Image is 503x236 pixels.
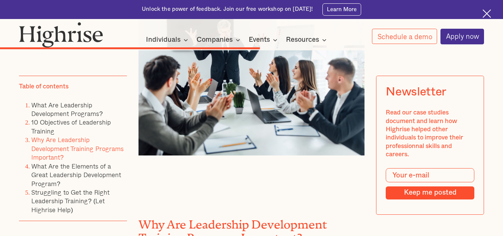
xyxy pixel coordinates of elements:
div: Companies [197,35,233,44]
div: Individuals [146,35,190,44]
input: Your e-mail [386,168,474,182]
form: Modal Form [386,168,474,199]
img: Professionals are welcomed to leadership program [139,4,364,155]
div: Individuals [146,35,181,44]
a: Learn More [322,3,361,16]
a: Why Are Leadership Development Training Programs Important? [31,135,124,162]
a: 10 Objectives of Leadership Training [31,117,111,136]
div: Companies [197,35,242,44]
div: Events [249,35,270,44]
a: What Are Leadership Development Programs? [31,100,102,118]
a: Struggling to Get the Right Leadership Training? (Let Highrise Help) [31,187,109,215]
a: Apply now [440,29,484,44]
div: Table of contents [19,82,69,91]
div: Resources [286,35,329,44]
div: Newsletter [386,85,446,99]
div: Events [249,35,280,44]
a: Schedule a demo [372,29,437,44]
img: Highrise logo [19,22,103,47]
img: Cross icon [483,9,491,18]
input: Keep me posted [386,186,474,199]
div: Unlock the power of feedback. Join our free workshop on [DATE]! [142,6,313,13]
div: Read our case studies document and learn how Highrise helped other individuals to improve their p... [386,108,474,159]
div: Resources [286,35,319,44]
a: What Are the Elements of a Great Leadership Development Program? [31,161,121,189]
